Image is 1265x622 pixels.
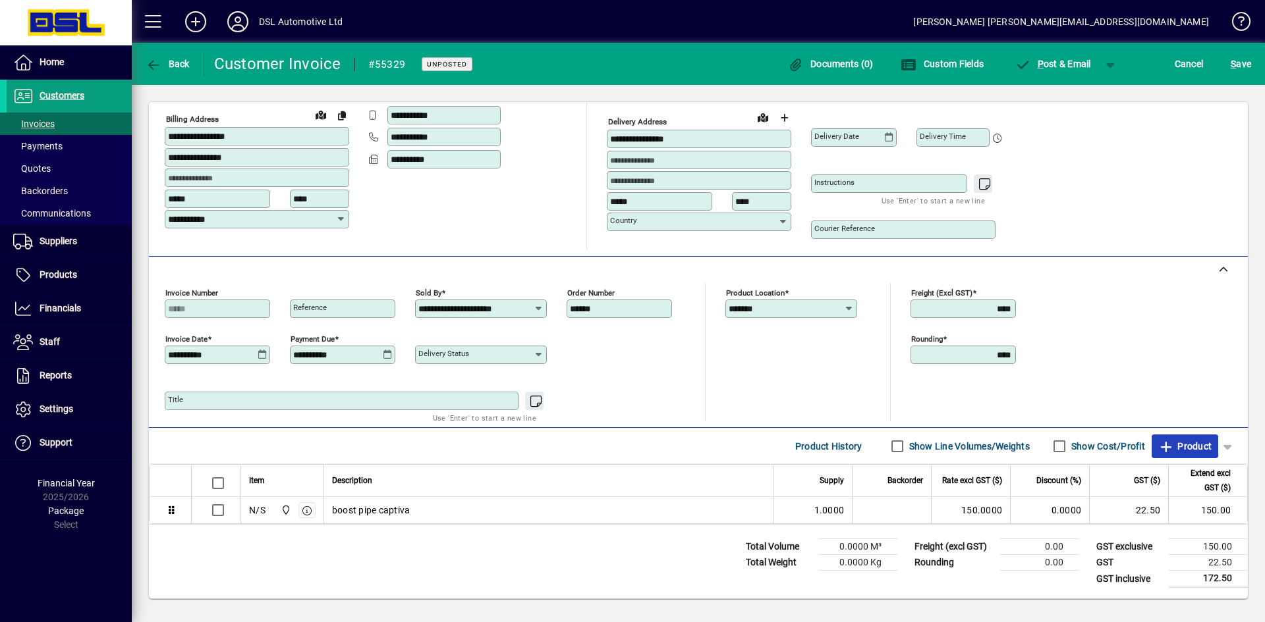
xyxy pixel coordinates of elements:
[773,107,795,128] button: Choose address
[40,303,81,313] span: Financials
[1169,539,1248,555] td: 150.00
[1090,555,1169,571] td: GST
[882,193,985,208] mat-hint: Use 'Enter' to start a new line
[739,539,818,555] td: Total Volume
[217,10,259,34] button: Profile
[7,225,132,258] a: Suppliers
[7,393,132,426] a: Settings
[146,59,190,69] span: Back
[814,178,855,187] mat-label: Instructions
[7,292,132,325] a: Financials
[1168,497,1247,523] td: 150.00
[908,539,1000,555] td: Freight (excl GST)
[7,259,132,292] a: Products
[40,403,73,414] span: Settings
[13,186,68,196] span: Backorders
[788,59,874,69] span: Documents (0)
[40,269,77,280] span: Products
[175,10,217,34] button: Add
[911,288,972,298] mat-label: Freight (excl GST)
[40,236,77,246] span: Suppliers
[7,113,132,135] a: Invoices
[897,52,987,76] button: Custom Fields
[7,202,132,224] a: Communications
[38,478,95,488] span: Financial Year
[165,288,218,298] mat-label: Invoice number
[40,370,72,380] span: Reports
[418,349,469,358] mat-label: Delivery status
[908,555,1000,571] td: Rounding
[942,473,1002,488] span: Rate excl GST ($)
[726,288,785,298] mat-label: Product location
[913,11,1209,32] div: [PERSON_NAME] [PERSON_NAME][EMAIL_ADDRESS][DOMAIN_NAME]
[214,53,341,74] div: Customer Invoice
[293,303,327,312] mat-label: Reference
[40,437,72,448] span: Support
[331,105,352,126] button: Copy to Delivery address
[7,157,132,180] a: Quotes
[427,60,467,68] span: Unposted
[1090,539,1169,555] td: GST exclusive
[332,473,372,488] span: Description
[7,135,132,157] a: Payments
[1222,3,1249,45] a: Knowledge Base
[1175,53,1204,74] span: Cancel
[920,132,966,141] mat-label: Delivery time
[1038,59,1044,69] span: P
[7,326,132,359] a: Staff
[1069,440,1145,453] label: Show Cost/Profit
[901,59,984,69] span: Custom Fields
[7,180,132,202] a: Backorders
[795,436,862,457] span: Product History
[610,216,636,225] mat-label: Country
[277,503,293,517] span: Central
[40,90,84,101] span: Customers
[940,504,1002,517] div: 150.0000
[142,52,193,76] button: Back
[13,163,51,174] span: Quotes
[1008,52,1098,76] button: Post & Email
[13,141,63,151] span: Payments
[40,336,60,347] span: Staff
[310,104,331,125] a: View on map
[1036,473,1081,488] span: Discount (%)
[1000,555,1079,571] td: 0.00
[1134,473,1160,488] span: GST ($)
[1231,53,1251,74] span: ave
[887,473,923,488] span: Backorder
[7,359,132,392] a: Reports
[291,334,335,344] mat-label: Payment due
[48,505,84,516] span: Package
[249,473,265,488] span: Item
[1177,466,1231,495] span: Extend excl GST ($)
[814,504,845,517] span: 1.0000
[752,107,773,128] a: View on map
[818,539,897,555] td: 0.0000 M³
[7,427,132,459] a: Support
[1169,555,1248,571] td: 22.50
[1152,434,1218,458] button: Product
[1000,539,1079,555] td: 0.00
[818,555,897,571] td: 0.0000 Kg
[1010,497,1089,523] td: 0.0000
[1171,52,1207,76] button: Cancel
[567,288,615,298] mat-label: Order number
[13,208,91,219] span: Communications
[911,334,943,344] mat-label: Rounding
[168,395,183,404] mat-label: Title
[1015,59,1091,69] span: ost & Email
[1158,436,1212,457] span: Product
[13,118,55,129] span: Invoices
[814,224,875,233] mat-label: Courier Reference
[132,52,204,76] app-page-header-button: Back
[790,434,868,458] button: Product History
[820,473,844,488] span: Supply
[1090,571,1169,587] td: GST inclusive
[249,504,266,517] div: N/S
[907,440,1030,453] label: Show Line Volumes/Weights
[40,57,64,67] span: Home
[7,46,132,79] a: Home
[259,11,343,32] div: DSL Automotive Ltd
[165,334,208,344] mat-label: Invoice date
[1227,52,1254,76] button: Save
